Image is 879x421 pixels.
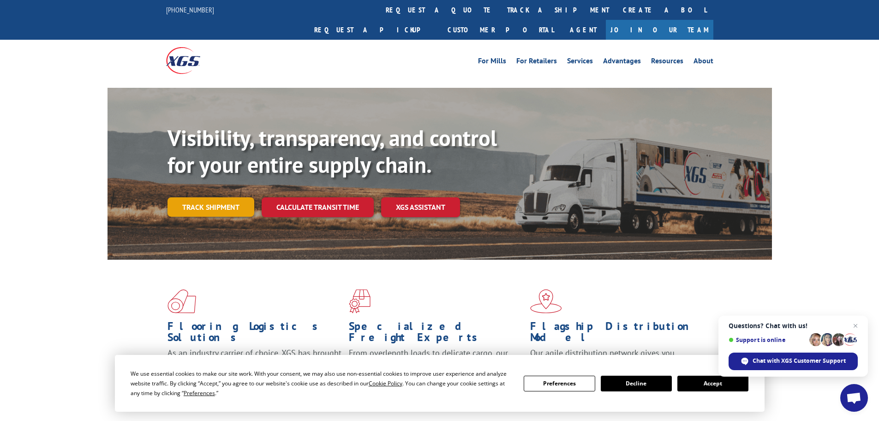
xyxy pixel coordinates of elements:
div: Chat with XGS Customer Support [729,353,858,370]
a: Join Our Team [606,20,713,40]
span: Close chat [850,320,861,331]
a: Resources [651,57,683,67]
a: Track shipment [167,197,254,217]
a: For Mills [478,57,506,67]
a: Agent [561,20,606,40]
h1: Flooring Logistics Solutions [167,321,342,348]
img: xgs-icon-total-supply-chain-intelligence-red [167,289,196,313]
a: Request a pickup [307,20,441,40]
button: Preferences [524,376,595,391]
img: xgs-icon-focused-on-flooring-red [349,289,371,313]
span: Preferences [184,389,215,397]
h1: Specialized Freight Experts [349,321,523,348]
a: Customer Portal [441,20,561,40]
span: Our agile distribution network gives you nationwide inventory management on demand. [530,348,700,369]
a: Advantages [603,57,641,67]
a: About [694,57,713,67]
a: Calculate transit time [262,197,374,217]
span: Cookie Policy [369,379,402,387]
div: We use essential cookies to make our site work. With your consent, we may also use non-essential ... [131,369,513,398]
p: From overlength loads to delicate cargo, our experienced staff knows the best way to move your fr... [349,348,523,389]
span: Chat with XGS Customer Support [753,357,846,365]
span: Questions? Chat with us! [729,322,858,329]
a: For Retailers [516,57,557,67]
span: As an industry carrier of choice, XGS has brought innovation and dedication to flooring logistics... [167,348,341,380]
b: Visibility, transparency, and control for your entire supply chain. [167,123,497,179]
div: Open chat [840,384,868,412]
img: xgs-icon-flagship-distribution-model-red [530,289,562,313]
a: [PHONE_NUMBER] [166,5,214,14]
button: Accept [677,376,748,391]
span: Support is online [729,336,806,343]
a: XGS ASSISTANT [381,197,460,217]
button: Decline [601,376,672,391]
a: Services [567,57,593,67]
h1: Flagship Distribution Model [530,321,705,348]
div: Cookie Consent Prompt [115,355,765,412]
